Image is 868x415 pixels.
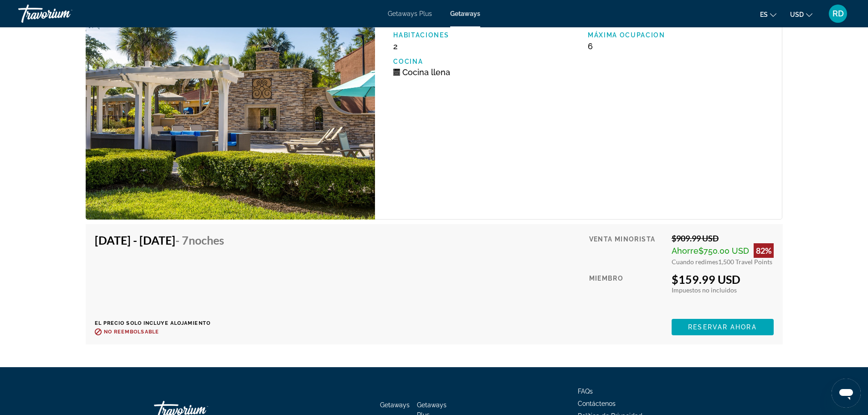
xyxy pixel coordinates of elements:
p: Máxima ocupacion [588,31,773,39]
div: Miembro [589,272,665,312]
button: Change language [760,8,776,21]
a: Getaways [450,10,480,17]
p: El precio solo incluye alojamiento [95,320,231,326]
span: noches [189,233,224,247]
span: $750.00 USD [699,246,749,256]
button: User Menu [826,4,850,23]
iframe: Button to launch messaging window [832,379,861,408]
span: USD [790,11,804,18]
span: es [760,11,768,18]
h4: [DATE] - [DATE] [95,233,224,247]
span: Cuando redimes [672,258,718,266]
div: Venta minorista [589,233,665,266]
span: 2 [393,41,398,51]
a: FAQs [578,388,593,395]
span: RD [832,9,844,18]
div: $159.99 USD [672,272,774,286]
span: 6 [588,41,593,51]
span: - 7 [175,233,224,247]
span: Reservar ahora [688,323,756,331]
p: Cocina [393,58,579,65]
p: Habitaciones [393,31,579,39]
a: Getaways [380,401,410,409]
div: $909.99 USD [672,233,774,243]
button: Change currency [790,8,812,21]
a: Travorium [18,2,109,26]
span: Impuestos no incluidos [672,286,737,294]
span: Ahorre [672,246,699,256]
div: 82% [754,243,774,258]
a: Getaways Plus [388,10,432,17]
span: No reembolsable [104,329,159,335]
span: Cocina llena [402,67,450,77]
a: Contáctenos [578,400,616,407]
button: Reservar ahora [672,319,774,335]
span: 1,500 Travel Points [718,258,772,266]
